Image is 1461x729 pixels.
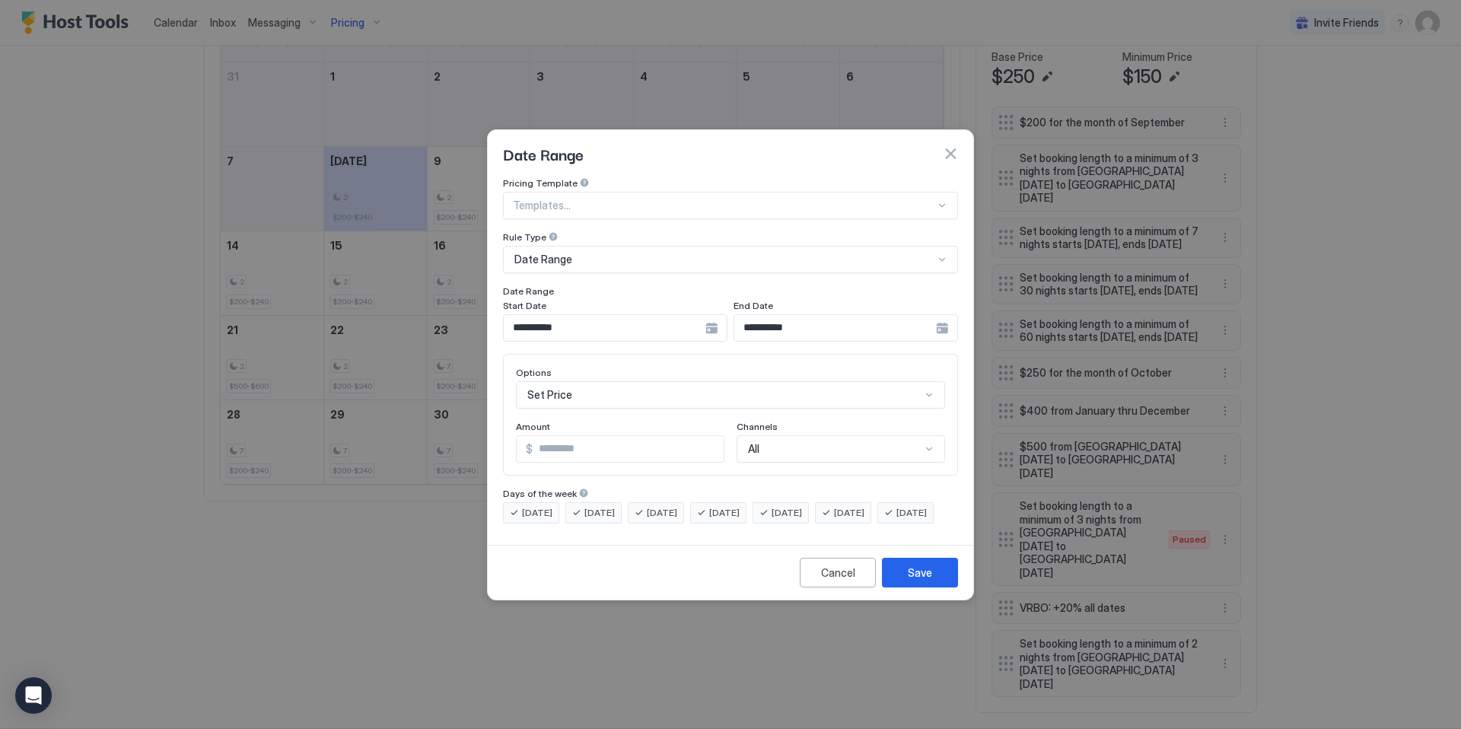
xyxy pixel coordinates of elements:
[504,315,705,341] input: Input Field
[821,565,855,581] div: Cancel
[734,300,773,311] span: End Date
[15,677,52,714] div: Open Intercom Messenger
[734,315,936,341] input: Input Field
[503,285,554,297] span: Date Range
[533,436,724,462] input: Input Field
[882,558,958,587] button: Save
[503,177,578,189] span: Pricing Template
[514,253,572,266] span: Date Range
[584,506,615,520] span: [DATE]
[526,442,533,456] span: $
[647,506,677,520] span: [DATE]
[503,142,584,165] span: Date Range
[516,367,552,378] span: Options
[527,388,572,402] span: Set Price
[748,442,759,456] span: All
[834,506,864,520] span: [DATE]
[772,506,802,520] span: [DATE]
[503,488,577,499] span: Days of the week
[896,506,927,520] span: [DATE]
[522,506,552,520] span: [DATE]
[800,558,876,587] button: Cancel
[516,421,550,432] span: Amount
[737,421,778,432] span: Channels
[709,506,740,520] span: [DATE]
[908,565,932,581] div: Save
[503,300,546,311] span: Start Date
[503,231,546,243] span: Rule Type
